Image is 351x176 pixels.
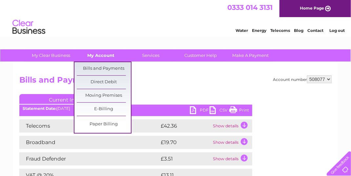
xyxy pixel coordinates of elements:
[12,17,46,37] img: logo.png
[210,106,229,116] a: CSV
[211,152,252,165] td: Show details
[23,106,56,111] b: Statement Date:
[77,89,131,102] a: Moving Premises
[224,49,278,62] a: Make A Payment
[270,28,290,33] a: Telecoms
[294,28,303,33] a: Blog
[77,118,131,131] a: Paper Billing
[77,76,131,89] a: Direct Debit
[273,75,332,83] div: Account number
[19,75,332,88] h2: Bills and Payments
[211,119,252,133] td: Show details
[159,119,211,133] td: £42.36
[174,49,228,62] a: Customer Help
[19,94,118,104] a: Current Invoice
[252,28,266,33] a: Energy
[77,103,131,116] a: E-Billing
[236,28,248,33] a: Water
[74,49,128,62] a: My Account
[159,136,211,149] td: £19.70
[19,106,252,111] div: [DATE]
[19,152,159,165] td: Fraud Defender
[211,136,252,149] td: Show details
[159,152,211,165] td: £3.51
[307,28,323,33] a: Contact
[21,4,331,32] div: Clear Business is a trading name of Verastar Limited (registered in [GEOGRAPHIC_DATA] No. 3667643...
[329,28,345,33] a: Log out
[227,3,273,12] a: 0333 014 3131
[124,49,178,62] a: Services
[24,49,78,62] a: My Clear Business
[77,62,131,75] a: Bills and Payments
[190,106,210,116] a: PDF
[19,136,159,149] td: Broadband
[229,106,249,116] a: Print
[19,119,159,133] td: Telecoms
